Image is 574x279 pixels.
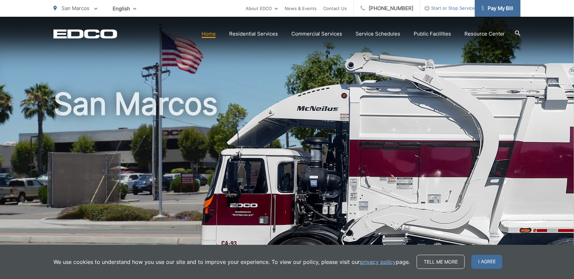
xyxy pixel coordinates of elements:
[360,258,396,266] a: privacy policy
[417,255,465,269] a: Tell me more
[53,258,410,266] p: We use cookies to understand how you use our site and to improve your experience. To view our pol...
[356,30,400,38] a: Service Schedules
[285,4,317,12] a: News & Events
[108,3,141,14] span: English
[202,30,216,38] a: Home
[229,30,278,38] a: Residential Services
[471,255,502,269] span: I agree
[323,4,347,12] a: Contact Us
[61,5,89,11] span: San Marcos
[53,29,117,39] a: EDCD logo. Return to the homepage.
[464,30,505,38] a: Resource Center
[246,4,278,12] a: About EDCO
[414,30,451,38] a: Public Facilities
[482,4,514,12] span: Pay My Bill
[291,30,342,38] a: Commercial Services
